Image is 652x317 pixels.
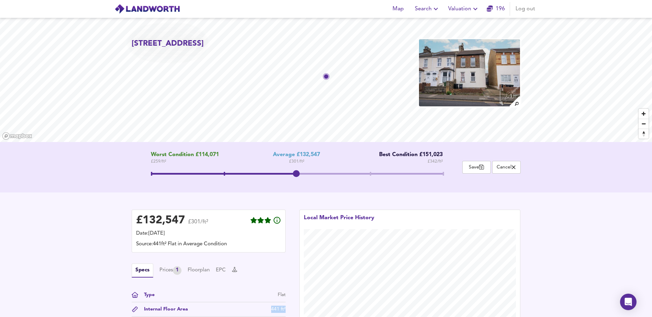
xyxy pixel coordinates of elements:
button: EPC [216,267,226,274]
div: Internal Floor Area [139,306,188,313]
div: Best Condition £151,023 [374,152,443,158]
span: Save [466,164,487,171]
div: £ 132,547 [136,215,185,226]
button: 196 [485,2,507,16]
button: Specs [132,263,153,278]
button: Zoom in [639,109,649,119]
button: Map [387,2,409,16]
button: Zoom out [639,119,649,129]
span: Search [415,4,440,14]
span: £301/ft² [188,219,208,229]
a: 196 [487,4,505,14]
div: Source: 441ft² Flat in Average Condition [136,240,281,248]
div: 441 ft² [271,306,286,313]
span: Map [390,4,407,14]
button: Floorplan [188,267,210,274]
div: Open Intercom Messenger [620,294,637,310]
div: Average £132,547 [273,152,320,158]
button: Valuation [445,2,482,16]
span: Log out [516,4,535,14]
div: Type [139,291,155,298]
button: Log out [513,2,538,16]
span: Cancel [496,164,517,171]
button: Save [462,161,491,174]
span: £ 259 / ft² [151,158,219,165]
div: Local Market Price History [304,214,374,229]
span: £ 342 / ft² [428,158,443,165]
div: Prices [159,266,181,275]
span: Valuation [448,4,479,14]
button: Search [412,2,443,16]
img: property [418,38,521,107]
div: Date: [DATE] [136,230,281,237]
button: Prices1 [159,266,181,275]
button: Cancel [492,161,521,174]
span: Worst Condition £114,071 [151,152,219,158]
h2: [STREET_ADDRESS] [132,38,204,49]
div: 1 [173,266,181,275]
span: £ 301 / ft² [289,158,304,165]
button: Reset bearing to north [639,129,649,139]
img: search [509,95,521,107]
a: Mapbox homepage [2,132,32,140]
img: logo [114,4,180,14]
div: Flat [278,291,286,298]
